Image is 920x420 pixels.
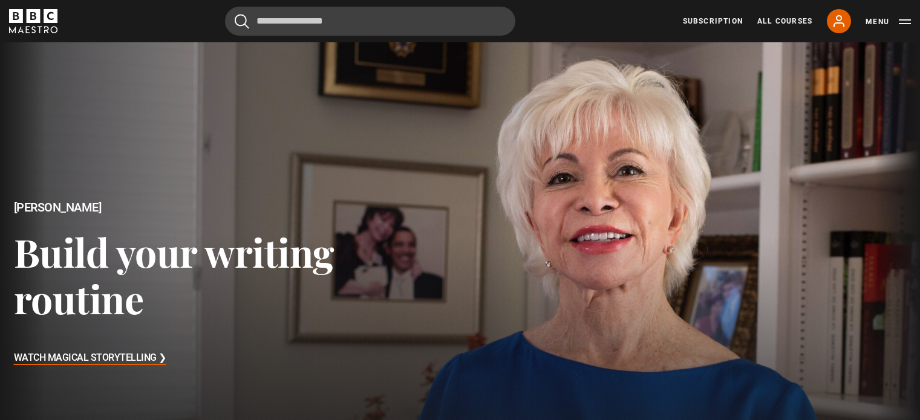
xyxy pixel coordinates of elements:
input: Search [225,7,515,36]
button: Submit the search query [235,14,249,29]
svg: BBC Maestro [9,9,57,33]
h2: [PERSON_NAME] [14,201,368,215]
a: All Courses [757,16,812,27]
button: Toggle navigation [866,16,911,28]
h3: Build your writing routine [14,228,368,322]
h3: Watch Magical Storytelling ❯ [14,349,166,367]
a: Subscription [683,16,743,27]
